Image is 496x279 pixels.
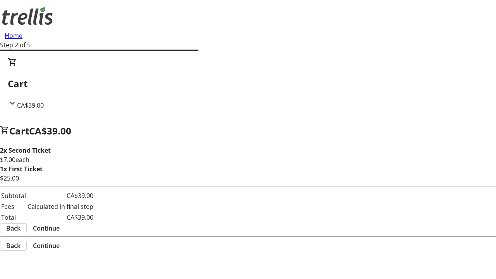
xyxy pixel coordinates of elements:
[8,57,488,110] div: CartCA$39.00
[33,224,60,233] span: Continue
[1,201,26,212] td: Fees
[1,212,26,222] td: Total
[27,201,94,212] td: Calculated in final step
[27,241,66,250] button: Continue
[27,224,66,233] button: Continue
[29,124,71,137] span: CA$39.00
[27,191,94,201] td: CA$39.00
[9,124,29,137] span: Cart
[33,241,60,250] span: Continue
[8,77,488,91] h2: Cart
[27,212,94,222] td: CA$39.00
[6,224,21,233] span: Back
[17,101,44,110] span: CA$39.00
[6,241,21,250] span: Back
[1,191,26,201] td: Subtotal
